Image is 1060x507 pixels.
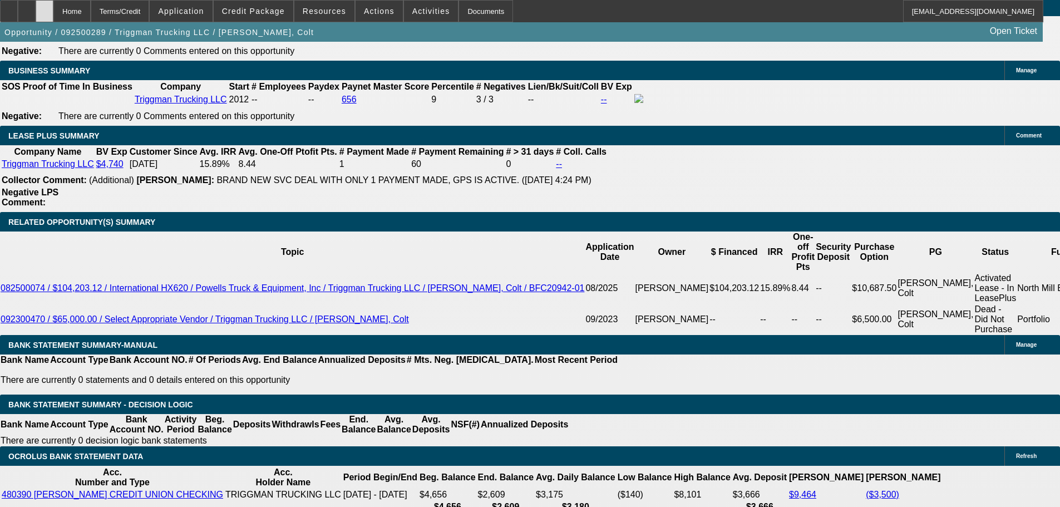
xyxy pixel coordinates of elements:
[851,273,897,304] td: $10,687.50
[760,232,791,273] th: IRR
[635,304,709,335] td: [PERSON_NAME]
[815,304,851,335] td: --
[897,232,974,273] th: PG
[974,273,1017,304] td: Activated Lease - In LeasePlus
[216,175,591,185] span: BRAND NEW SVC DEAL WITH ONLY 1 PAYMENT MADE, GPS IS ACTIVE. ([DATE] 4:24 PM)
[760,304,791,335] td: --
[476,95,526,105] div: 3 / 3
[150,1,212,22] button: Application
[200,147,236,156] b: Avg. IRR
[96,159,124,169] a: $4,740
[1016,132,1042,139] span: Comment
[109,355,188,366] th: Bank Account NO.
[480,414,569,435] th: Annualized Deposits
[476,82,526,91] b: # Negatives
[974,304,1017,335] td: Dead - Did Not Purchase
[364,7,395,16] span: Actions
[528,82,599,91] b: Lien/Bk/Suit/Coll
[8,341,157,350] span: BANK STATEMENT SUMMARY-MANUAL
[2,159,94,169] a: Triggman Trucking LLC
[897,273,974,304] td: [PERSON_NAME], Colt
[8,218,155,227] span: RELATED OPPORTUNITY(S) SUMMARY
[1,467,224,488] th: Acc. Number and Type
[50,414,109,435] th: Account Type
[229,93,250,106] td: 2012
[505,159,554,170] td: 0
[556,147,607,156] b: # Coll. Calls
[233,414,272,435] th: Deposits
[506,147,554,156] b: # > 31 days
[341,414,376,435] th: End. Balance
[339,159,410,170] td: 1
[342,82,429,91] b: Paynet Master Score
[214,1,293,22] button: Credit Package
[788,467,864,488] th: [PERSON_NAME]
[601,82,632,91] b: BV Exp
[477,489,534,500] td: $2,609
[815,273,851,304] td: --
[527,93,599,106] td: --
[4,28,314,37] span: Opportunity / 092500289 / Triggman Trucking LLC / [PERSON_NAME], Colt
[760,273,791,304] td: 15.89%
[160,82,201,91] b: Company
[411,147,504,156] b: # Payment Remaining
[865,467,941,488] th: [PERSON_NAME]
[109,414,164,435] th: Bank Account NO.
[406,355,534,366] th: # Mts. Neg. [MEDICAL_DATA].
[343,489,418,500] td: [DATE] - [DATE]
[294,1,354,22] button: Resources
[58,46,294,56] span: There are currently 0 Comments entered on this opportunity
[404,1,458,22] button: Activities
[791,304,815,335] td: --
[225,489,342,500] td: TRIGGMAN TRUCKING LLC
[534,355,618,366] th: Most Recent Period
[339,147,409,156] b: # Payment Made
[22,81,133,92] th: Proof of Time In Business
[617,467,673,488] th: Low Balance
[635,232,709,273] th: Owner
[238,159,338,170] td: 8.44
[851,304,897,335] td: $6,500.00
[2,46,42,56] b: Negative:
[342,95,357,104] a: 656
[851,232,897,273] th: Purchase Option
[376,414,411,435] th: Avg. Balance
[2,188,58,207] b: Negative LPS Comment:
[791,273,815,304] td: 8.44
[239,147,337,156] b: Avg. One-Off Ptofit Pts.
[241,355,318,366] th: Avg. End Balance
[199,159,237,170] td: 15.89%
[308,82,339,91] b: Paydex
[789,490,816,499] a: $9,464
[188,355,241,366] th: # Of Periods
[135,95,227,104] a: Triggman Trucking LLC
[866,490,899,499] a: ($3,500)
[8,452,143,461] span: OCROLUS BANK STATEMENT DATA
[673,489,731,500] td: $8,101
[58,111,294,121] span: There are currently 0 Comments entered on this opportunity
[96,147,127,156] b: BV Exp
[412,414,451,435] th: Avg. Deposits
[2,490,223,499] a: 480390 [PERSON_NAME] CREDIT UNION CHECKING
[1016,342,1037,348] span: Manage
[450,414,480,435] th: NSF(#)
[897,304,974,335] td: [PERSON_NAME], Colt
[343,467,418,488] th: Period Begin/End
[419,467,476,488] th: Beg. Balance
[2,175,87,185] b: Collector Comment:
[985,22,1042,41] a: Open Ticket
[129,159,198,170] td: [DATE]
[411,159,504,170] td: 60
[535,489,616,500] td: $3,175
[303,7,346,16] span: Resources
[89,175,134,185] span: (Additional)
[556,159,562,169] a: --
[222,7,285,16] span: Credit Package
[431,95,474,105] div: 9
[419,489,476,500] td: $4,656
[14,147,81,156] b: Company Name
[225,467,342,488] th: Acc. Holder Name
[585,232,634,273] th: Application Date
[634,94,643,103] img: facebook-icon.png
[158,7,204,16] span: Application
